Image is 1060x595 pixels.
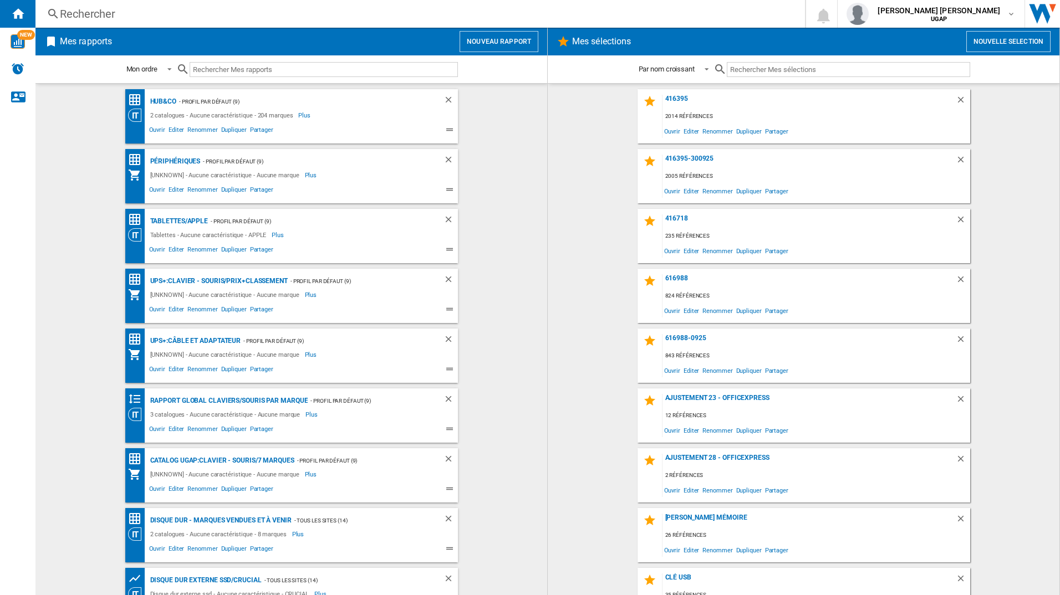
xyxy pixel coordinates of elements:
[682,243,701,258] span: Editer
[248,304,275,317] span: Partager
[701,423,734,438] span: Renommer
[956,95,970,110] div: Supprimer
[128,153,147,167] div: Matrice des prix
[186,304,219,317] span: Renommer
[147,184,167,198] span: Ouvrir
[662,214,956,229] div: 416718
[662,529,970,542] div: 26 références
[147,527,292,541] div: 2 catalogues - Aucune caractéristique - 8 marques
[662,303,682,318] span: Ouvrir
[17,30,35,40] span: NEW
[126,65,157,73] div: Mon ordre
[305,468,319,481] span: Plus
[662,170,970,183] div: 2005 références
[956,454,970,469] div: Supprimer
[220,424,248,437] span: Dupliquer
[662,483,682,497] span: Ouvrir
[176,95,421,109] div: - Profil par défaut (9)
[147,348,305,361] div: [UNKNOWN] - Aucune caractéristique - Aucune marque
[701,124,734,139] span: Renommer
[682,363,701,378] span: Editer
[847,3,869,25] img: profile.jpg
[701,542,734,557] span: Renommer
[128,93,147,107] div: Matrice des prix
[305,168,319,182] span: Plus
[444,394,458,408] div: Supprimer
[128,332,147,346] div: Classement des prix
[147,364,167,377] span: Ouvrir
[208,214,421,228] div: - Profil par défaut (9)
[956,573,970,588] div: Supprimer
[128,348,147,361] div: Mon assortiment
[444,274,458,288] div: Supprimer
[292,514,421,527] div: - Tous les sites (14)
[147,484,167,497] span: Ouvrir
[248,424,275,437] span: Partager
[241,334,421,348] div: - Profil par défaut (9)
[186,184,219,198] span: Renommer
[147,228,272,242] div: Tablettes - Aucune caractéristique - APPLE
[682,303,701,318] span: Editer
[128,228,147,242] div: Vision Catégorie
[305,408,319,421] span: Plus
[167,244,186,258] span: Editer
[186,484,219,497] span: Renommer
[878,5,1000,16] span: [PERSON_NAME] [PERSON_NAME]
[639,65,695,73] div: Par nom croissant
[662,514,956,529] div: [PERSON_NAME] mémoire
[763,183,790,198] span: Partager
[735,363,763,378] span: Dupliquer
[662,363,682,378] span: Ouvrir
[147,334,241,348] div: UPS+:Câble et adaptateur
[956,514,970,529] div: Supprimer
[956,155,970,170] div: Supprimer
[662,95,956,110] div: 416395
[682,542,701,557] span: Editer
[763,124,790,139] span: Partager
[682,183,701,198] span: Editer
[128,408,147,421] div: Vision Catégorie
[662,349,970,363] div: 843 références
[128,392,147,406] div: Distributeurs par tranche de prix
[128,512,147,526] div: Classement des prix
[735,483,763,497] span: Dupliquer
[662,394,956,409] div: Ajustement 23 - OfficeXpress
[11,34,25,49] img: wise-card.svg
[186,543,219,557] span: Renommer
[735,243,763,258] span: Dupliquer
[220,184,248,198] span: Dupliquer
[220,484,248,497] span: Dupliquer
[956,274,970,289] div: Supprimer
[444,95,458,109] div: Supprimer
[662,274,956,289] div: 616988
[147,394,308,408] div: Rapport GLOBAL Claviers/souris par marque
[272,228,286,242] span: Plus
[186,244,219,258] span: Renommer
[147,304,167,317] span: Ouvrir
[128,213,147,227] div: Matrice des prix
[735,423,763,438] span: Dupliquer
[662,243,682,258] span: Ouvrir
[763,483,790,497] span: Partager
[128,452,147,466] div: Matrice des prix
[763,243,790,258] span: Partager
[248,543,275,557] span: Partager
[662,423,682,438] span: Ouvrir
[248,364,275,377] span: Partager
[292,527,306,541] span: Plus
[763,423,790,438] span: Partager
[248,125,275,138] span: Partager
[220,244,248,258] span: Dupliquer
[147,168,305,182] div: [UNKNOWN] - Aucune caractéristique - Aucune marque
[701,243,734,258] span: Renommer
[147,288,305,301] div: [UNKNOWN] - Aucune caractéristique - Aucune marque
[147,408,306,421] div: 3 catalogues - Aucune caractéristique - Aucune marque
[167,184,186,198] span: Editer
[956,214,970,229] div: Supprimer
[662,334,956,349] div: 616988-0925
[305,288,319,301] span: Plus
[460,31,538,52] button: Nouveau rapport
[662,289,970,303] div: 824 références
[444,514,458,527] div: Supprimer
[727,62,970,77] input: Rechercher Mes sélections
